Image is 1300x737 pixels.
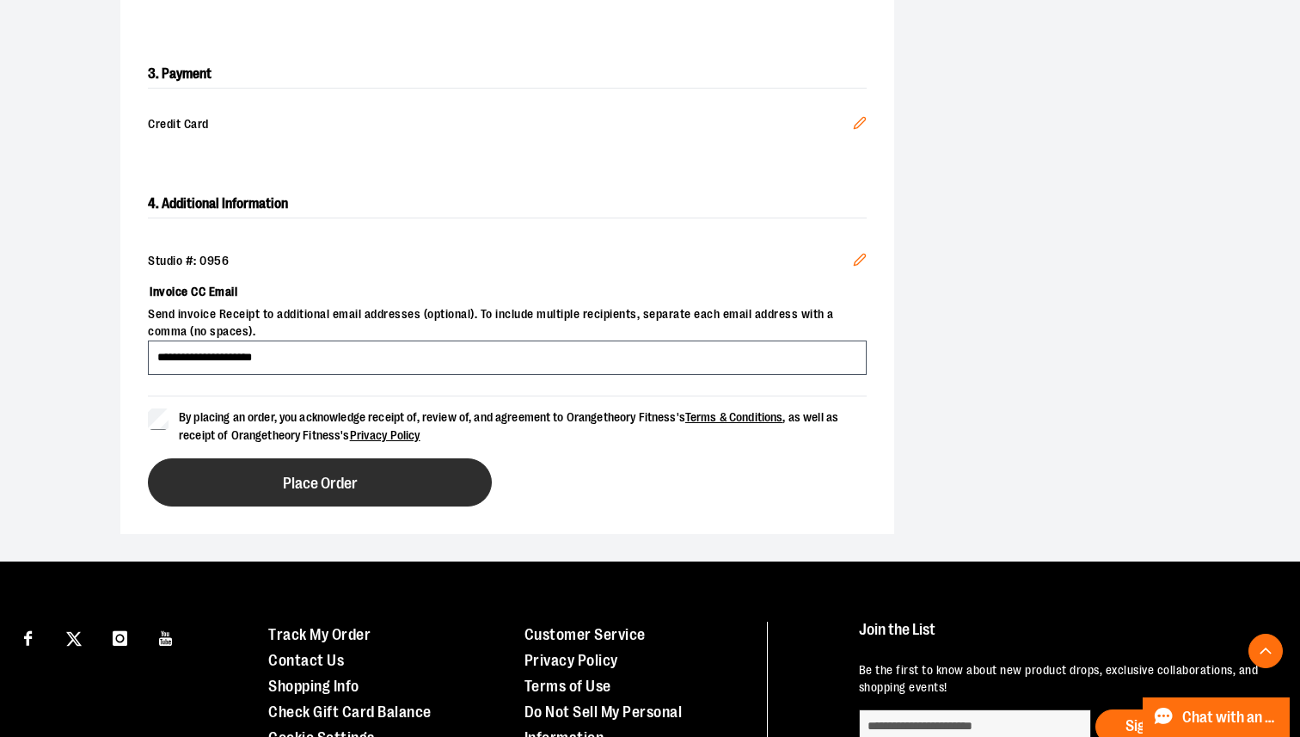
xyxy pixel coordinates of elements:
span: Send invoice Receipt to additional email addresses (optional). To include multiple recipients, se... [148,306,867,341]
span: Place Order [283,476,358,492]
a: Privacy Policy [524,652,618,669]
a: Track My Order [268,626,371,643]
button: Edit [839,102,880,149]
h2: 4. Additional Information [148,190,867,218]
div: Studio #: 0956 [148,253,867,270]
a: Visit our Youtube page [151,622,181,652]
h2: 3. Payment [148,60,867,89]
span: Chat with an Expert [1182,709,1279,726]
label: Invoice CC Email [148,277,867,306]
a: Shopping Info [268,678,359,695]
button: Place Order [148,458,492,507]
a: Visit our Instagram page [105,622,135,652]
a: Terms of Use [524,678,611,695]
span: Sign Up [1125,717,1173,734]
a: Customer Service [524,626,646,643]
a: Terms & Conditions [685,410,783,424]
span: By placing an order, you acknowledge receipt of, review of, and agreement to Orangetheory Fitness... [179,410,838,442]
a: Contact Us [268,652,344,669]
button: Edit [839,239,880,286]
a: Visit our X page [59,622,89,652]
img: Twitter [66,631,82,647]
button: Chat with an Expert [1143,697,1291,737]
a: Visit our Facebook page [13,622,43,652]
button: Back To Top [1248,634,1283,668]
h4: Join the List [859,622,1266,654]
a: Privacy Policy [350,428,420,442]
input: By placing an order, you acknowledge receipt of, review of, and agreement to Orangetheory Fitness... [148,408,169,429]
a: Check Gift Card Balance [268,703,432,721]
p: Be the first to know about new product drops, exclusive collaborations, and shopping events! [859,662,1266,697]
span: Credit Card [148,116,853,135]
